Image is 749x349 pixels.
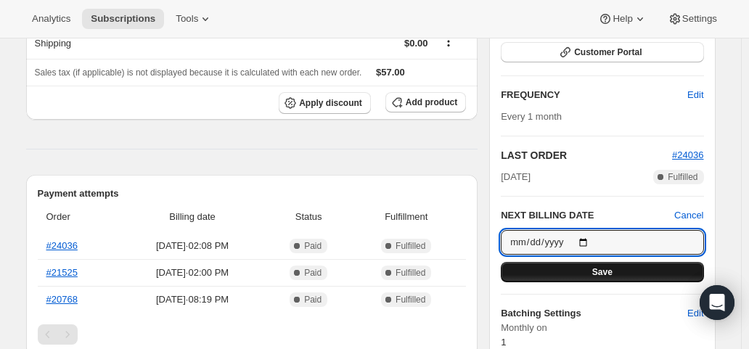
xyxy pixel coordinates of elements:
[123,292,262,307] span: [DATE] · 08:19 PM
[299,97,362,109] span: Apply discount
[682,13,717,25] span: Settings
[123,266,262,280] span: [DATE] · 02:00 PM
[38,324,467,345] nav: Pagination
[437,33,460,49] button: Shipping actions
[279,92,371,114] button: Apply discount
[589,9,655,29] button: Help
[376,67,405,78] span: $57.00
[687,306,703,321] span: Edit
[123,239,262,253] span: [DATE] · 02:08 PM
[123,210,262,224] span: Billing date
[501,337,506,348] span: 1
[501,321,703,335] span: Monthly on
[679,83,712,107] button: Edit
[355,210,457,224] span: Fulfillment
[385,92,466,112] button: Add product
[23,9,79,29] button: Analytics
[304,240,322,252] span: Paid
[672,148,703,163] button: #24036
[167,9,221,29] button: Tools
[38,186,467,201] h2: Payment attempts
[501,306,687,321] h6: Batching Settings
[38,201,119,233] th: Order
[501,208,674,223] h2: NEXT BILLING DATE
[687,88,703,102] span: Edit
[35,67,362,78] span: Sales tax (if applicable) is not displayed because it is calculated with each new order.
[304,267,322,279] span: Paid
[659,9,726,29] button: Settings
[674,208,703,223] button: Cancel
[501,42,703,62] button: Customer Portal
[668,171,697,183] span: Fulfilled
[271,210,346,224] span: Status
[404,38,428,49] span: $0.00
[396,240,425,252] span: Fulfilled
[501,88,687,102] h2: FREQUENCY
[700,285,734,320] div: Open Intercom Messenger
[46,294,78,305] a: #20768
[304,294,322,305] span: Paid
[672,149,703,160] a: #24036
[46,240,78,251] a: #24036
[396,267,425,279] span: Fulfilled
[613,13,632,25] span: Help
[501,111,562,122] span: Every 1 month
[501,148,672,163] h2: LAST ORDER
[32,13,70,25] span: Analytics
[46,267,78,278] a: #21525
[574,46,642,58] span: Customer Portal
[406,97,457,108] span: Add product
[501,170,531,184] span: [DATE]
[176,13,198,25] span: Tools
[91,13,155,25] span: Subscriptions
[26,27,246,59] th: Shipping
[82,9,164,29] button: Subscriptions
[679,302,712,325] button: Edit
[501,262,703,282] button: Save
[592,266,613,278] span: Save
[396,294,425,305] span: Fulfilled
